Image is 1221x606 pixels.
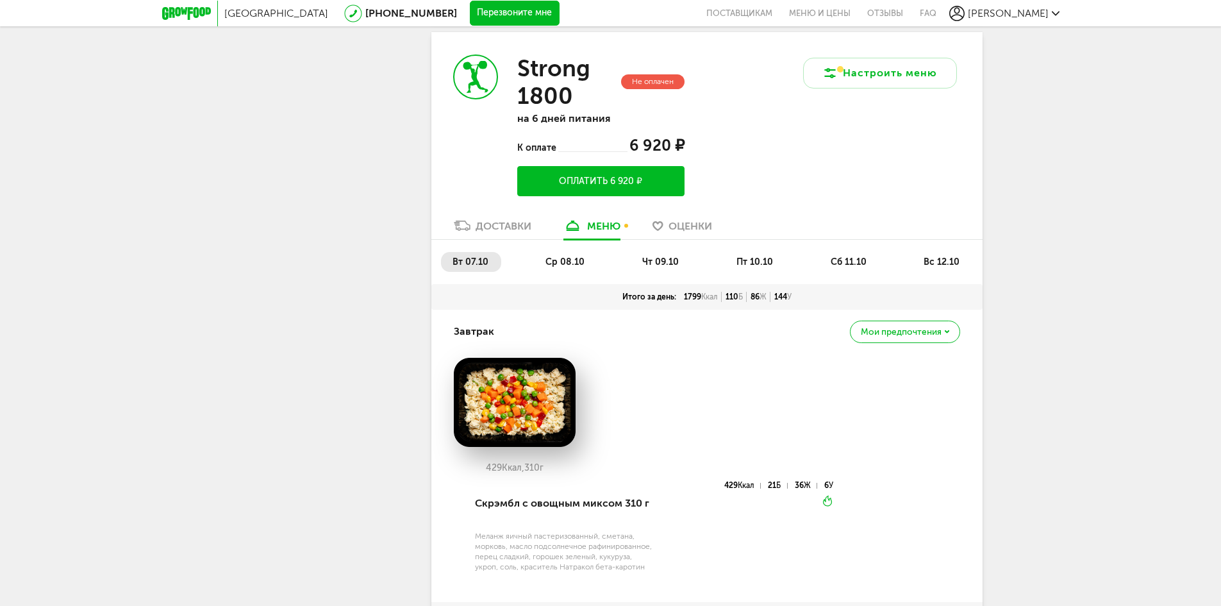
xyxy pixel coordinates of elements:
[831,257,867,267] span: сб 11.10
[517,112,684,124] p: на 6 дней питания
[447,219,538,239] a: Доставки
[722,292,747,302] div: 110
[824,483,833,489] div: 6
[475,531,652,572] div: Меланж яичный пастеризованный, сметана, морковь, масло подсолнечное рафинированное, перец сладкий...
[454,319,494,344] h4: Завтрак
[669,220,712,232] span: Оценки
[646,219,718,239] a: Оценки
[517,142,558,153] span: К оплате
[476,220,531,232] div: Доставки
[861,328,942,337] span: Мои предпочтения
[760,292,767,301] span: Ж
[224,7,328,19] span: [GEOGRAPHIC_DATA]
[724,483,761,489] div: 429
[747,292,770,302] div: 86
[454,358,576,448] img: big_nGaHh9KMYtJ1l6S0.png
[768,483,787,489] div: 21
[776,481,781,490] span: Б
[787,292,792,301] span: У
[924,257,959,267] span: вс 12.10
[770,292,795,302] div: 144
[502,462,524,473] span: Ккал,
[738,292,743,301] span: Б
[545,257,585,267] span: ср 08.10
[557,219,627,239] a: меню
[968,7,1049,19] span: [PERSON_NAME]
[680,292,722,302] div: 1799
[587,220,620,232] div: меню
[803,58,957,88] button: Настроить меню
[517,166,684,196] button: Оплатить 6 920 ₽
[454,463,576,473] div: 429 310
[517,55,618,110] h3: Strong 1800
[470,1,560,26] button: Перезвоните мне
[829,481,833,490] span: У
[540,462,544,473] span: г
[619,292,680,302] div: Итого за день:
[738,481,754,490] span: Ккал
[621,74,685,89] div: Не оплачен
[736,257,773,267] span: пт 10.10
[795,483,817,489] div: 36
[642,257,679,267] span: чт 09.10
[365,7,457,19] a: [PHONE_NUMBER]
[804,481,811,490] span: Ж
[629,136,685,155] span: 6 920 ₽
[453,257,488,267] span: вт 07.10
[475,482,652,525] div: Скрэмбл с овощным миксом 310 г
[701,292,718,301] span: Ккал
